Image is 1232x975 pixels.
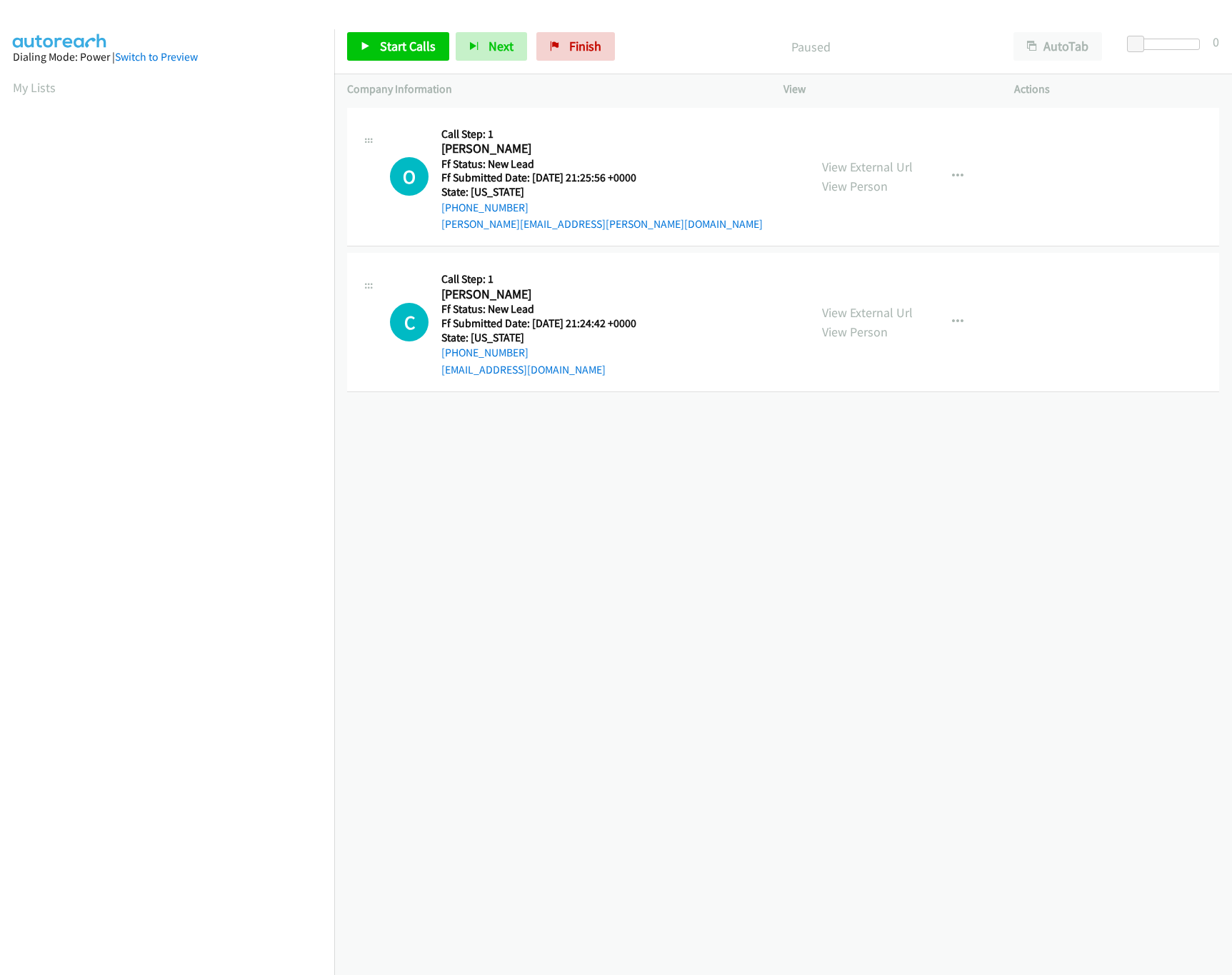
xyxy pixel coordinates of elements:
[390,303,429,341] div: The call is yet to be attempted
[441,185,763,199] h5: State: [US_STATE]
[115,50,198,64] a: Switch to Preview
[13,49,321,66] div: Dialing Mode: Power |
[390,157,429,196] h1: O
[441,127,763,141] h5: Call Step: 1
[441,316,654,331] h5: Ff Submitted Date: [DATE] 21:24:42 +0000
[441,363,606,376] a: [EMAIL_ADDRESS][DOMAIN_NAME]
[390,303,429,341] h1: C
[536,32,615,61] a: Finish
[1134,39,1200,50] div: Delay between calls (in seconds)
[441,302,654,316] h5: Ff Status: New Lead
[347,81,758,98] p: Company Information
[441,141,654,157] h2: [PERSON_NAME]
[783,81,988,98] p: View
[1014,81,1219,98] p: Actions
[822,178,888,194] a: View Person
[1213,32,1219,51] div: 0
[822,324,888,340] a: View Person
[441,157,763,171] h5: Ff Status: New Lead
[1013,32,1102,61] button: AutoTab
[441,272,654,286] h5: Call Step: 1
[441,346,529,359] a: [PHONE_NUMBER]
[441,171,763,185] h5: Ff Submitted Date: [DATE] 21:25:56 +0000
[456,32,527,61] button: Next
[441,331,654,345] h5: State: [US_STATE]
[13,79,56,96] a: My Lists
[380,38,436,54] span: Start Calls
[569,38,601,54] span: Finish
[822,159,913,175] a: View External Url
[441,217,763,231] a: [PERSON_NAME][EMAIL_ADDRESS][PERSON_NAME][DOMAIN_NAME]
[390,157,429,196] div: The call is yet to be attempted
[441,286,654,303] h2: [PERSON_NAME]
[822,304,913,321] a: View External Url
[441,201,529,214] a: [PHONE_NUMBER]
[489,38,514,54] span: Next
[634,37,988,56] p: Paused
[347,32,449,61] a: Start Calls
[13,110,334,789] iframe: Dialpad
